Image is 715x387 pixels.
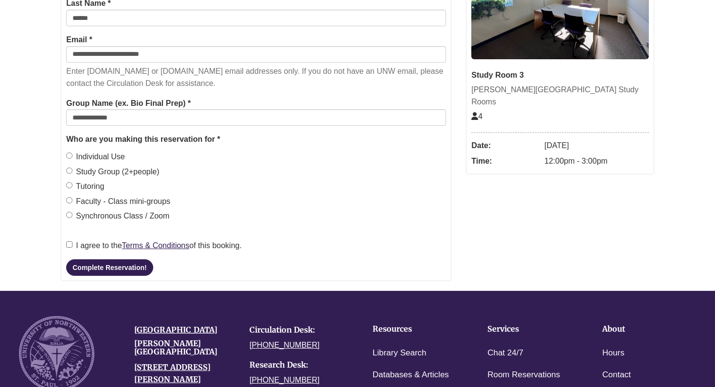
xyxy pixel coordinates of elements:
[471,153,539,169] dt: Time:
[66,241,72,248] input: I agree to theTerms & Conditionsof this booking.
[373,325,457,334] h4: Resources
[250,361,350,370] h4: Research Desk:
[66,259,153,276] button: Complete Reservation!
[66,166,159,178] label: Study Group (2+people)
[66,182,72,188] input: Tutoring
[66,151,125,163] label: Individual Use
[66,133,446,146] legend: Who are you making this reservation for *
[66,168,72,174] input: Study Group (2+people)
[602,368,631,382] a: Contact
[250,326,350,335] h4: Circulation Desk:
[134,339,235,356] h4: [PERSON_NAME][GEOGRAPHIC_DATA]
[544,153,649,169] dd: 12:00pm - 3:00pm
[66,197,72,203] input: Faculty - Class mini-groups
[66,152,72,159] input: Individual Use
[66,180,104,193] label: Tutoring
[373,346,427,360] a: Library Search
[66,239,242,252] label: I agree to the of this booking.
[66,212,72,218] input: Synchronous Class / Zoom
[487,346,523,360] a: Chat 24/7
[373,368,449,382] a: Databases & Articles
[471,84,649,108] div: [PERSON_NAME][GEOGRAPHIC_DATA] Study Rooms
[544,138,649,153] dd: [DATE]
[487,368,560,382] a: Room Reservations
[66,34,92,46] label: Email *
[471,69,649,82] div: Study Room 3
[122,241,190,250] a: Terms & Conditions
[487,325,572,334] h4: Services
[66,65,446,90] p: Enter [DOMAIN_NAME] or [DOMAIN_NAME] email addresses only. If you do not have an UNW email, pleas...
[602,346,624,360] a: Hours
[66,195,170,208] label: Faculty - Class mini-groups
[471,112,483,120] span: The capacity of this space
[66,210,169,222] label: Synchronous Class / Zoom
[602,325,687,334] h4: About
[66,97,191,110] label: Group Name (ex. Bio Final Prep) *
[250,341,320,349] a: [PHONE_NUMBER]
[471,138,539,153] dt: Date:
[134,325,217,335] a: [GEOGRAPHIC_DATA]
[250,376,320,384] a: [PHONE_NUMBER]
